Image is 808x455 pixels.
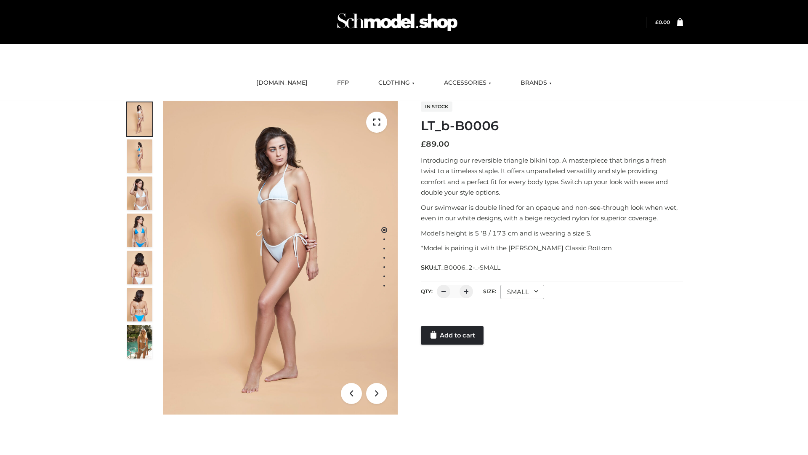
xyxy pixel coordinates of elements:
[421,262,501,273] span: SKU:
[421,139,426,149] span: £
[372,74,421,92] a: CLOTHING
[250,74,314,92] a: [DOMAIN_NAME]
[331,74,355,92] a: FFP
[421,228,683,239] p: Model’s height is 5 ‘8 / 173 cm and is wearing a size S.
[655,19,659,25] span: £
[421,155,683,198] p: Introducing our reversible triangle bikini top. A masterpiece that brings a fresh twist to a time...
[127,139,152,173] img: ArielClassicBikiniTop_CloudNine_AzureSky_OW114ECO_2-scaled.jpg
[421,326,484,345] a: Add to cart
[421,288,433,294] label: QTY:
[127,288,152,321] img: ArielClassicBikiniTop_CloudNine_AzureSky_OW114ECO_8-scaled.jpg
[127,325,152,359] img: Arieltop_CloudNine_AzureSky2.jpg
[127,177,152,210] img: ArielClassicBikiniTop_CloudNine_AzureSky_OW114ECO_3-scaled.jpg
[655,19,670,25] bdi: 0.00
[435,264,500,271] span: LT_B0006_2-_-SMALL
[421,102,452,112] span: In stock
[483,288,496,294] label: Size:
[421,243,683,254] p: *Model is pairing it with the [PERSON_NAME] Classic Bottom
[127,214,152,247] img: ArielClassicBikiniTop_CloudNine_AzureSky_OW114ECO_4-scaled.jpg
[438,74,497,92] a: ACCESSORIES
[334,5,460,39] img: Schmodel Admin 964
[127,102,152,136] img: ArielClassicBikiniTop_CloudNine_AzureSky_OW114ECO_1-scaled.jpg
[163,101,398,415] img: ArielClassicBikiniTop_CloudNine_AzureSky_OW114ECO_1
[514,74,558,92] a: BRANDS
[655,19,670,25] a: £0.00
[421,202,683,224] p: Our swimwear is double lined for an opaque and non-see-through look when wet, even in our white d...
[500,285,544,299] div: SMALL
[421,118,683,134] h1: LT_b-B0006
[127,251,152,284] img: ArielClassicBikiniTop_CloudNine_AzureSky_OW114ECO_7-scaled.jpg
[421,139,449,149] bdi: 89.00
